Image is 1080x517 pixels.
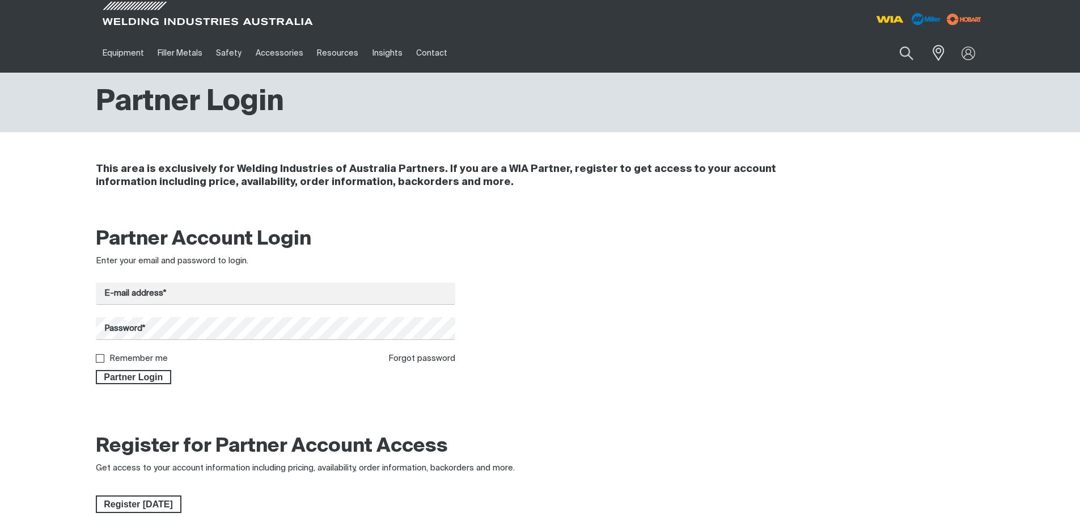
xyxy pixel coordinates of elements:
[209,33,248,73] a: Safety
[96,33,151,73] a: Equipment
[96,227,456,252] h2: Partner Account Login
[96,370,172,385] button: Partner Login
[96,255,456,268] div: Enter your email and password to login.
[409,33,454,73] a: Contact
[943,11,985,28] img: miller
[873,40,925,66] input: Product name or item number...
[109,354,168,363] label: Remember me
[97,495,180,514] span: Register [DATE]
[249,33,310,73] a: Accessories
[97,370,171,385] span: Partner Login
[388,354,455,363] a: Forgot password
[151,33,209,73] a: Filler Metals
[96,84,284,121] h1: Partner Login
[96,464,515,472] span: Get access to your account information including pricing, availability, order information, backor...
[96,33,763,73] nav: Main
[887,40,926,66] button: Search products
[310,33,365,73] a: Resources
[365,33,409,73] a: Insights
[96,163,833,189] h4: This area is exclusively for Welding Industries of Australia Partners. If you are a WIA Partner, ...
[96,495,181,514] a: Register Today
[96,434,448,459] h2: Register for Partner Account Access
